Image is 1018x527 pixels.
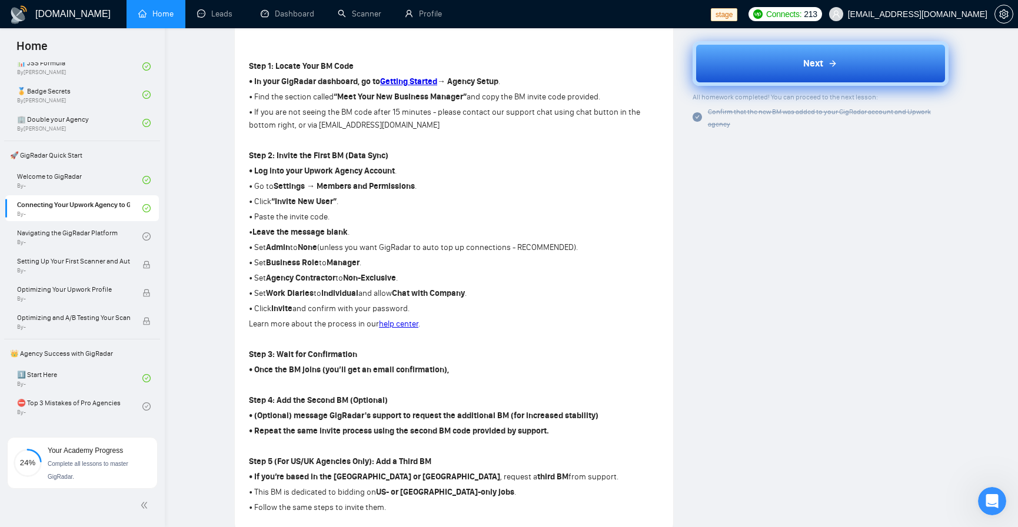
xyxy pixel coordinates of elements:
a: ⛔ Top 3 Mistakes of Pro AgenciesBy- [17,393,142,419]
strong: • If you’re based in the [GEOGRAPHIC_DATA] or [GEOGRAPHIC_DATA] [249,472,500,482]
span: lock [142,261,151,269]
strong: US- or [GEOGRAPHIC_DATA]-only jobs [376,487,514,497]
strong: “Meet Your New Business Manager” [334,92,467,102]
span: stage [711,8,737,21]
span: 24% [14,459,42,466]
strong: Manager [327,258,360,268]
p: • . [249,226,659,239]
strong: • Repeat the same invite process using the second BM code provided by support. [249,426,549,436]
span: check-circle [142,402,151,411]
p: • Find the section called and copy the BM invite code provided. [249,91,659,104]
span: setting [995,9,1013,19]
p: Learn more about the process in our . [249,318,659,331]
strong: Agency Contractor [266,273,335,283]
span: Home [7,38,57,62]
strong: Individual [321,288,358,298]
a: 🏅 Badge SecretsBy[PERSON_NAME] [17,82,142,108]
strong: Step 5 (For US/UK Agencies Only): Add a Third BM [249,456,431,466]
span: check-circle [142,62,151,71]
p: . [249,75,659,88]
p: • Set to . [249,272,659,285]
a: Connecting Your Upwork Agency to GigRadarBy- [17,195,142,221]
strong: Step 4: Add the Second BM (Optional) [249,395,388,405]
span: check-circle [142,119,151,127]
p: . [249,165,659,178]
span: Connects: [766,8,801,21]
span: By - [17,323,130,331]
span: Confirm that the new BM was added to your GigRadar account and Upwork agency [708,108,931,128]
a: 🏢 Double your AgencyBy[PERSON_NAME] [17,110,142,136]
a: 📊 JSS FormulaBy[PERSON_NAME] [17,54,142,79]
span: user [832,10,840,18]
p: • Paste the invite code. [249,211,659,224]
a: Getting Started [380,76,437,86]
p: • Click and confirm with your password. [249,302,659,315]
span: By - [17,267,130,274]
p: • Set to and allow . [249,287,659,300]
span: 👑 Agency Success with GigRadar [5,342,159,365]
span: Complete all lessons to master GigRadar. [48,461,128,480]
img: logo [9,5,28,24]
span: Setting Up Your First Scanner and Auto-Bidder [17,255,130,267]
p: • Go to . [249,180,659,193]
a: Welcome to GigRadarBy- [17,167,142,193]
strong: None [298,242,317,252]
p: • This BM is dedicated to bidding on . [249,486,659,499]
strong: Business Role [266,258,319,268]
a: homeHome [138,9,174,19]
span: lock [142,289,151,297]
span: check-circle [142,91,151,99]
span: check-circle [142,176,151,184]
strong: Settings → Members and Permissions [274,181,415,191]
strong: Step 3: Wait for Confirmation [249,349,357,359]
strong: • Once the BM joins (you’ll get an email confirmation), [249,365,449,375]
a: setting [994,9,1013,19]
span: check-circle [693,112,702,122]
a: messageLeads [197,9,237,19]
span: double-left [140,499,152,511]
a: Navigating the GigRadar PlatformBy- [17,224,142,249]
strong: Work Diaries [266,288,314,298]
span: Optimizing and A/B Testing Your Scanner for Better Results [17,312,130,323]
p: • Follow the same steps to invite them. [249,501,659,514]
strong: Invite [271,303,292,313]
span: By - [17,295,130,302]
button: setting [994,5,1013,24]
span: lock [142,317,151,325]
strong: Step 1: Locate Your BM Code [249,61,354,71]
strong: • (Optional) message GigRadar's support to request the additional BM (for increased stability) [249,411,598,421]
span: check-circle [142,204,151,212]
iframe: Intercom live chat [978,487,1006,515]
strong: → Agency Setup [437,76,498,86]
p: • Click . [249,195,659,208]
span: 213 [804,8,817,21]
strong: Step 2: Invite the First BM (Data Sync) [249,151,388,161]
img: upwork-logo.png [753,9,763,19]
span: Your Academy Progress [48,446,123,455]
span: Next [803,56,823,71]
span: All homework completed! You can proceed to the next lesson: [693,93,878,101]
strong: “Invite New User” [271,196,337,206]
p: • Set to . [249,256,659,269]
strong: Admin [266,242,290,252]
a: searchScanner [338,9,381,19]
p: • Set to (unless you want GigRadar to auto top up connections - RECOMMENDED). [249,241,659,254]
p: , request a from support. [249,471,659,483]
p: • If you are not seeing the BM code after 15 minutes - please contact our support chat using chat... [249,106,659,132]
strong: • In your GigRadar dashboard, go to [249,76,380,86]
a: 1️⃣ Start HereBy- [17,365,142,391]
span: 🚀 GigRadar Quick Start [5,144,159,167]
strong: Non-Exclusive [343,273,396,283]
span: check-circle [142,232,151,241]
span: check-circle [142,374,151,382]
strong: • Log into your Upwork Agency Account [249,166,395,176]
a: userProfile [405,9,442,19]
span: Optimizing Your Upwork Profile [17,283,130,295]
strong: Chat with Company [392,288,465,298]
button: Next [693,41,949,86]
strong: third BM [537,472,568,482]
a: dashboardDashboard [261,9,314,19]
a: help center [379,319,418,329]
strong: Leave the message blank [252,227,348,237]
